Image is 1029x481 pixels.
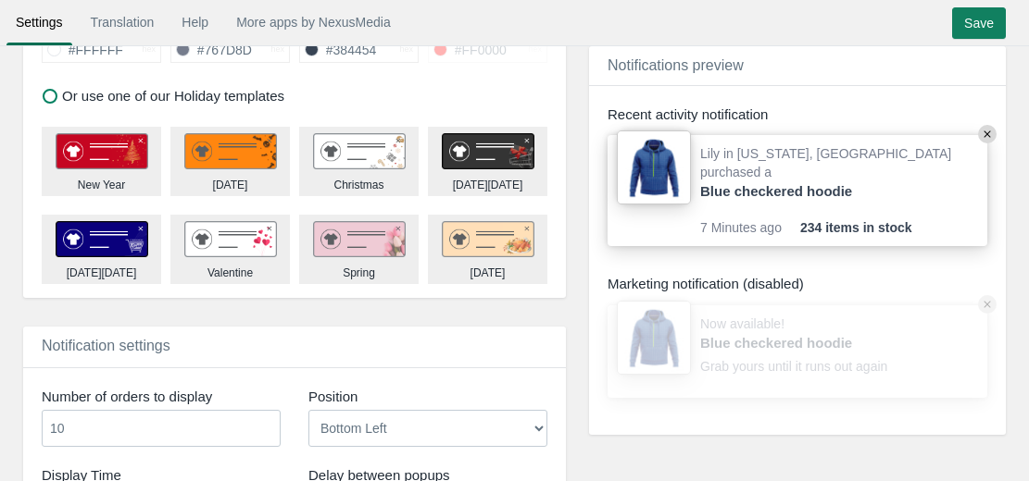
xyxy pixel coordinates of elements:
[6,6,72,39] a: Settings
[270,43,284,55] span: hex
[82,6,164,39] a: Translation
[142,43,156,55] span: hex
[343,265,375,281] div: Spring
[800,218,912,237] span: 234 items in stock
[184,221,277,258] img: valentine.png
[700,314,895,388] div: Now available! Grab yours until it runs out again
[42,338,170,353] span: Notification settings
[700,333,895,352] a: Blue checkered hoodie
[399,43,413,55] span: hex
[213,178,248,193] div: [DATE]
[700,218,800,237] span: 7 Minutes ago
[608,57,744,73] span: Notifications preview
[313,133,406,170] img: christmas.png
[56,221,148,258] img: cyber_monday.png
[43,86,284,105] label: Or use one of our Holiday templates
[308,387,547,406] label: Position
[207,265,253,281] div: Valentine
[528,43,542,55] span: hex
[700,144,978,218] div: Lily in [US_STATE], [GEOGRAPHIC_DATA] purchased a
[617,130,691,204] img: 80x80_sample.jpg
[42,387,281,406] label: Number of orders to display
[471,265,506,281] div: [DATE]
[700,181,895,201] a: Blue checkered hoodie
[442,221,534,258] img: thanksgiving.png
[608,105,987,124] div: Recent activity notification
[227,6,400,39] a: More apps by NexusMedia
[333,178,383,193] div: Christmas
[617,301,691,375] img: 80x80_sample.jpg
[313,221,406,258] img: spring.png
[184,133,277,170] img: halloweeen.png
[952,7,1006,39] input: Save
[442,133,534,170] img: black_friday.png
[172,6,218,39] a: Help
[453,178,523,193] div: [DATE][DATE]
[78,178,125,193] div: New Year
[67,265,137,281] div: [DATE][DATE]
[56,133,148,170] img: new_year.png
